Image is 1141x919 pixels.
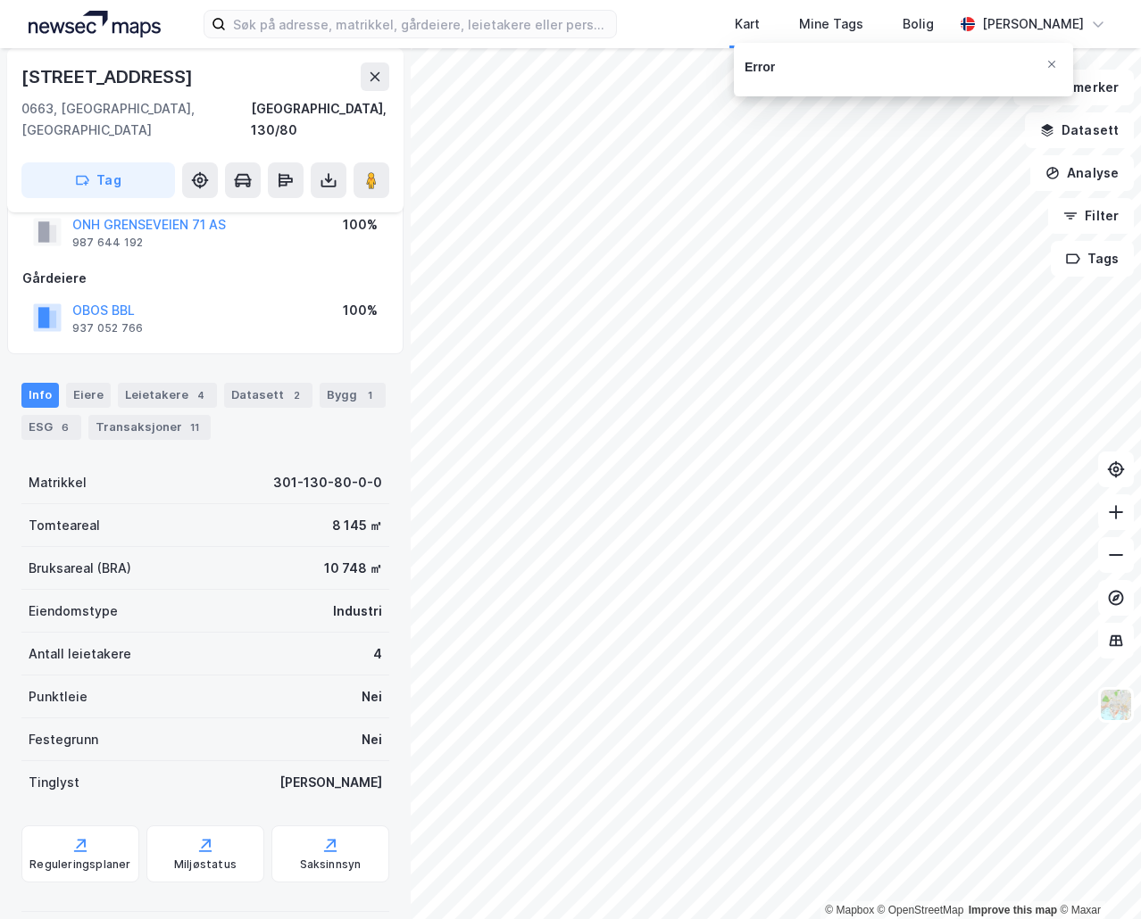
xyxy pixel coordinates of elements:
[362,686,382,708] div: Nei
[1052,833,1141,919] div: Kontrollprogram for chat
[118,383,217,408] div: Leietakere
[1030,155,1134,191] button: Analyse
[903,13,934,35] div: Bolig
[373,643,382,665] div: 4
[21,62,196,91] div: [STREET_ADDRESS]
[300,857,362,872] div: Saksinnsyn
[192,386,210,404] div: 4
[343,214,378,236] div: 100%
[332,515,382,536] div: 8 145 ㎡
[21,162,175,198] button: Tag
[186,418,204,436] div: 11
[361,386,379,404] div: 1
[1025,112,1134,148] button: Datasett
[29,729,98,750] div: Festegrunn
[29,472,87,493] div: Matrikkel
[226,11,616,37] input: Søk på adresse, matrikkel, gårdeiere, leietakere eller personer
[224,383,312,408] div: Datasett
[1048,198,1134,234] button: Filter
[66,383,111,408] div: Eiere
[825,904,874,916] a: Mapbox
[324,558,382,579] div: 10 748 ㎡
[279,772,382,793] div: [PERSON_NAME]
[72,321,143,335] div: 937 052 766
[21,383,59,408] div: Info
[29,515,100,536] div: Tomteareal
[982,13,1084,35] div: [PERSON_NAME]
[88,415,211,440] div: Transaksjoner
[320,383,386,408] div: Bygg
[29,857,130,872] div: Reguleringsplaner
[969,904,1057,916] a: Improve this map
[343,300,378,321] div: 100%
[799,13,863,35] div: Mine Tags
[273,472,382,493] div: 301-130-80-0-0
[1099,688,1133,722] img: Z
[29,643,131,665] div: Antall leietakere
[72,236,143,250] div: 987 644 192
[29,600,118,622] div: Eiendomstype
[333,600,382,622] div: Industri
[735,13,760,35] div: Kart
[56,418,74,436] div: 6
[21,98,251,141] div: 0663, [GEOGRAPHIC_DATA], [GEOGRAPHIC_DATA]
[745,57,775,79] div: Error
[287,386,305,404] div: 2
[251,98,389,141] div: [GEOGRAPHIC_DATA], 130/80
[29,11,161,37] img: logo.a4113a55bc3d86da70a041830d287a7e.svg
[21,415,81,440] div: ESG
[29,686,87,708] div: Punktleie
[29,558,131,579] div: Bruksareal (BRA)
[1051,241,1134,277] button: Tags
[29,772,79,793] div: Tinglyst
[1052,833,1141,919] iframe: Chat Widget
[362,729,382,750] div: Nei
[174,857,237,872] div: Miljøstatus
[22,268,388,289] div: Gårdeiere
[878,904,964,916] a: OpenStreetMap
